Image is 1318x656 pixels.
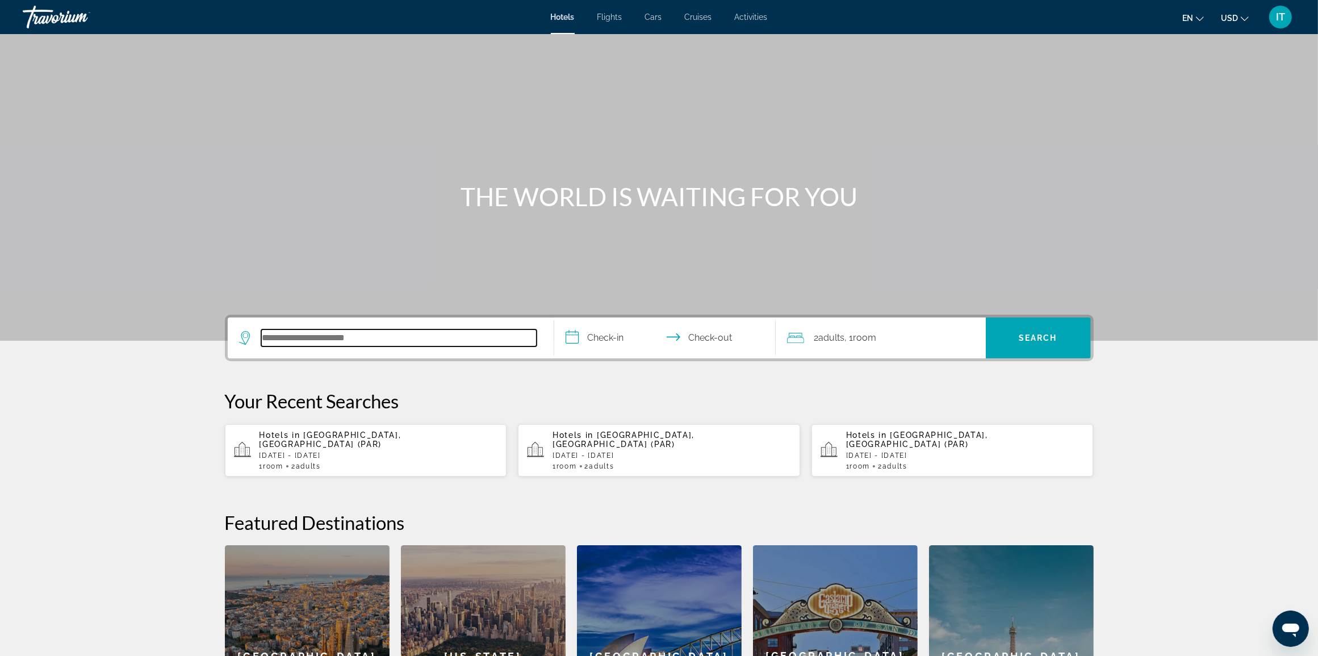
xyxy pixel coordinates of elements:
button: Hotels in [GEOGRAPHIC_DATA], [GEOGRAPHIC_DATA] (PAR)[DATE] - [DATE]1Room2Adults [225,424,507,477]
span: USD [1221,14,1238,23]
span: 2 [814,330,845,346]
span: Room [850,462,871,470]
a: Travorium [23,2,136,32]
span: en [1182,14,1193,23]
button: User Menu [1266,5,1295,29]
span: Room [263,462,283,470]
a: Cruises [685,12,712,22]
span: Search [1019,333,1057,342]
span: Hotels in [846,431,887,440]
span: Hotels in [553,431,593,440]
span: [GEOGRAPHIC_DATA], [GEOGRAPHIC_DATA] (PAR) [846,431,988,449]
p: Your Recent Searches [225,390,1094,412]
span: Adults [589,462,614,470]
span: 1 [260,462,283,470]
span: 1 [846,462,870,470]
span: , 1 [845,330,877,346]
span: Adults [882,462,907,470]
span: Room [557,462,577,470]
span: 2 [291,462,321,470]
iframe: Button to launch messaging window [1273,611,1309,647]
span: [GEOGRAPHIC_DATA], [GEOGRAPHIC_DATA] (PAR) [553,431,694,449]
span: Room [853,332,877,343]
span: 1 [553,462,576,470]
button: Search [986,317,1091,358]
span: 2 [878,462,907,470]
h2: Featured Destinations [225,511,1094,534]
span: [GEOGRAPHIC_DATA], [GEOGRAPHIC_DATA] (PAR) [260,431,401,449]
button: Change currency [1221,10,1249,26]
h1: THE WORLD IS WAITING FOR YOU [446,182,872,211]
a: Hotels [551,12,575,22]
input: Search hotel destination [261,329,537,346]
button: Change language [1182,10,1204,26]
button: Hotels in [GEOGRAPHIC_DATA], [GEOGRAPHIC_DATA] (PAR)[DATE] - [DATE]1Room2Adults [518,424,800,477]
p: [DATE] - [DATE] [846,452,1085,459]
div: Search widget [228,317,1091,358]
a: Activities [735,12,768,22]
a: Flights [597,12,622,22]
button: Hotels in [GEOGRAPHIC_DATA], [GEOGRAPHIC_DATA] (PAR)[DATE] - [DATE]1Room2Adults [811,424,1094,477]
span: Hotels in [260,431,300,440]
a: Cars [645,12,662,22]
span: IT [1276,11,1285,23]
p: [DATE] - [DATE] [553,452,791,459]
button: Travelers: 2 adults, 0 children [776,317,986,358]
span: Adults [296,462,321,470]
button: Select check in and out date [554,317,776,358]
span: 2 [585,462,614,470]
p: [DATE] - [DATE] [260,452,498,459]
span: Adults [819,332,845,343]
